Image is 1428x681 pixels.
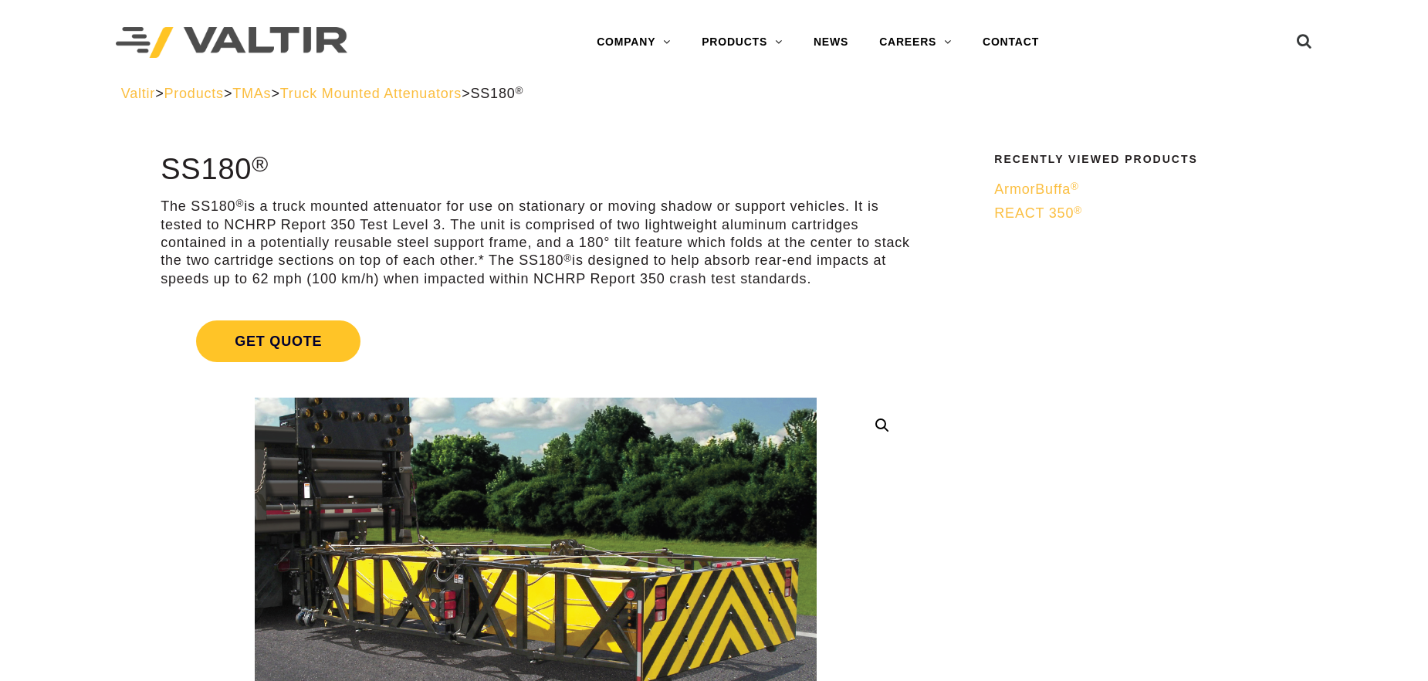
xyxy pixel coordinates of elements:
sup: ® [1074,205,1082,216]
a: Products [164,86,223,101]
p: The SS180 is a truck mounted attenuator for use on stationary or moving shadow or support vehicle... [161,198,910,288]
sup: ® [252,151,269,176]
a: REACT 350® [994,205,1298,222]
img: Valtir [116,27,347,59]
sup: ® [516,85,524,97]
span: ArmorBuffa [994,181,1078,197]
a: Get Quote [161,302,910,381]
a: PRODUCTS [686,27,798,58]
a: CAREERS [864,27,967,58]
a: NEWS [798,27,864,58]
h1: SS180 [161,154,910,186]
a: COMPANY [581,27,686,58]
span: REACT 350 [994,205,1082,221]
a: TMAs [232,86,271,101]
sup: ® [563,252,572,264]
a: CONTACT [967,27,1054,58]
span: Get Quote [196,320,360,362]
sup: ® [1071,181,1079,192]
a: Valtir [121,86,155,101]
a: ArmorBuffa® [994,181,1298,198]
h2: Recently Viewed Products [994,154,1298,165]
div: > > > > [121,85,1308,103]
sup: ® [235,198,244,209]
span: SS180 [470,86,523,101]
a: Truck Mounted Attenuators [280,86,462,101]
